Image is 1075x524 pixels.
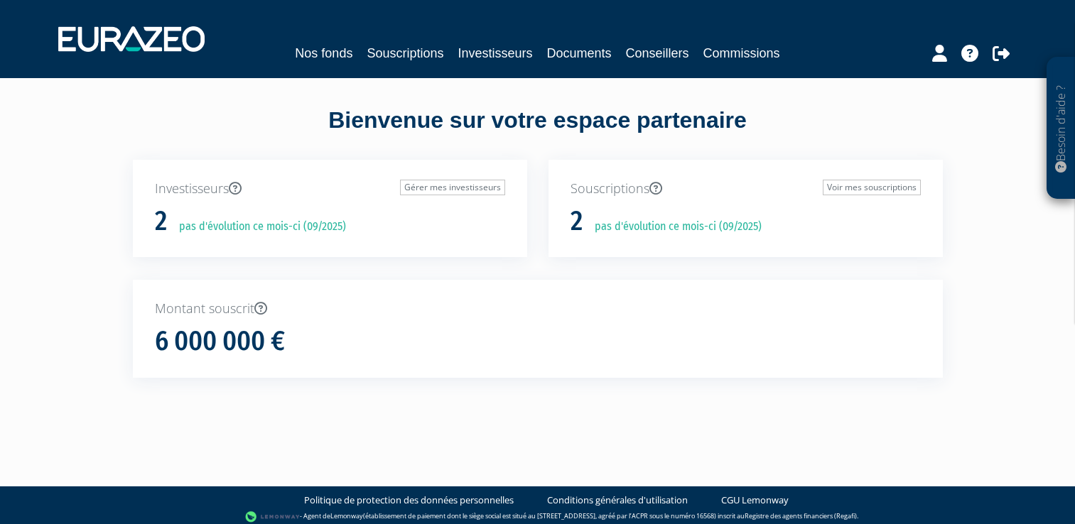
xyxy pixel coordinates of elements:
h1: 2 [155,207,167,236]
a: CGU Lemonway [721,493,789,507]
p: Investisseurs [155,180,505,198]
p: pas d'évolution ce mois-ci (09/2025) [169,219,346,235]
a: Souscriptions [367,43,443,63]
a: Lemonway [330,511,363,520]
a: Registre des agents financiers (Regafi) [745,511,857,520]
p: pas d'évolution ce mois-ci (09/2025) [585,219,762,235]
img: logo-lemonway.png [245,510,300,524]
h1: 2 [571,207,583,236]
p: Montant souscrit [155,300,921,318]
a: Politique de protection des données personnelles [304,493,514,507]
a: Nos fonds [295,43,352,63]
a: Documents [547,43,612,63]
div: Bienvenue sur votre espace partenaire [122,104,954,160]
p: Besoin d'aide ? [1053,65,1069,192]
a: Investisseurs [458,43,532,63]
a: Conditions générales d'utilisation [547,493,688,507]
a: Conseillers [626,43,689,63]
h1: 6 000 000 € [155,327,285,356]
p: Souscriptions [571,180,921,198]
a: Voir mes souscriptions [823,180,921,195]
a: Gérer mes investisseurs [400,180,505,195]
img: 1732889491-logotype_eurazeo_blanc_rvb.png [58,26,205,52]
a: Commissions [703,43,780,63]
div: - Agent de (établissement de paiement dont le siège social est situé au [STREET_ADDRESS], agréé p... [14,510,1061,524]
